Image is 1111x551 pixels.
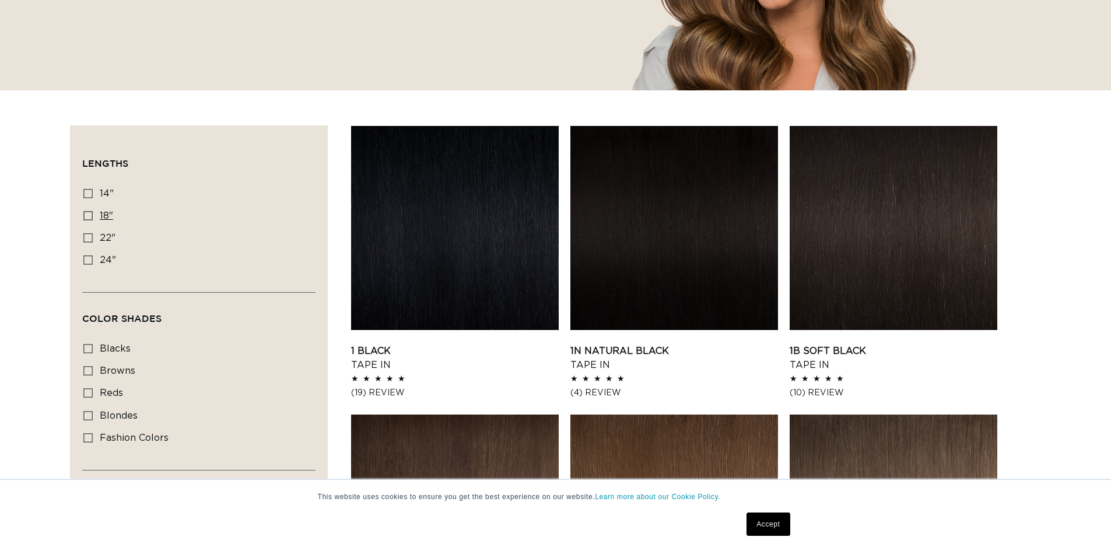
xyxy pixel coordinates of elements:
p: This website uses cookies to ensure you get the best experience on our website. [318,492,794,502]
summary: Color Shades (0 selected) [82,293,316,335]
span: 24" [100,255,116,265]
span: Lengths [82,158,128,169]
span: 18" [100,211,113,220]
span: 14" [100,189,114,198]
span: blacks [100,344,131,353]
a: Accept [746,513,790,536]
summary: Lengths (0 selected) [82,138,316,180]
span: Color Shades [82,313,162,324]
a: 1B Soft Black Tape In [790,344,997,372]
span: browns [100,366,135,375]
a: 1N Natural Black Tape In [570,344,778,372]
a: Learn more about our Cookie Policy. [595,493,720,501]
span: blondes [100,411,138,420]
summary: Color Technique (0 selected) [82,471,316,513]
span: fashion colors [100,433,169,443]
span: 22" [100,233,115,243]
a: 1 Black Tape In [351,344,559,372]
span: reds [100,388,123,398]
